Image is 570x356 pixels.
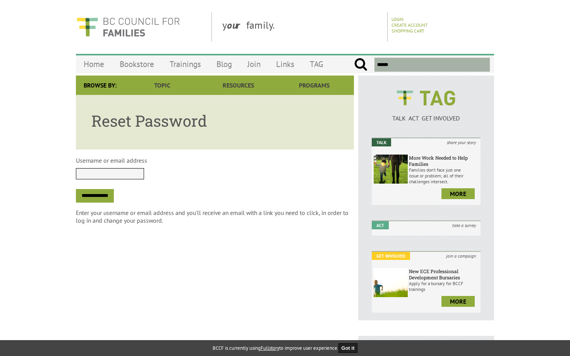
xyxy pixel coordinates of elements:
[448,221,481,229] i: take a survey
[209,55,240,73] a: Blog
[124,76,200,95] a: Topic
[76,76,124,95] div: Browse By:
[372,221,389,229] em: Act
[216,12,388,41] div: y family.
[354,58,367,72] input: Submit
[338,343,358,353] button: Got it
[409,268,479,280] h6: New ECE Professional Development Bursaries
[261,345,279,351] a: Fullstory
[441,296,475,307] a: more
[372,138,391,146] em: Talk
[302,55,331,73] a: TAG
[240,55,268,73] a: Join
[276,76,352,95] a: Programs
[391,83,461,113] img: BCCF's TAG Logo
[162,55,209,73] a: Trainings
[112,55,162,73] a: Bookstore
[200,76,276,95] a: Resources
[391,16,403,22] a: Login
[227,19,246,31] strong: our
[372,107,481,122] a: TALK ACT GET INVOLVED
[442,138,481,146] i: share your story
[441,252,481,260] i: join a campaign
[91,110,338,131] h1: Reset Password
[76,157,147,164] label: Username or email address
[76,209,354,224] p: Enter your username or email address and you'll receive an email with a link you need to click, i...
[391,28,424,34] a: Shopping Cart
[391,22,428,28] a: Create Account
[76,12,180,41] img: BC Council for FAMILIES
[372,252,410,260] em: Get Involved
[441,188,475,199] a: more
[409,280,479,292] p: Apply for a bursary for BCCF trainings
[76,55,112,73] a: Home
[409,155,479,167] h6: More Work Needed to Help Families
[268,55,302,73] a: Links
[409,167,479,184] p: Families don’t face just one issue or problem; all of their challenges intersect.
[372,114,481,122] p: TALK ACT GET INVOLVED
